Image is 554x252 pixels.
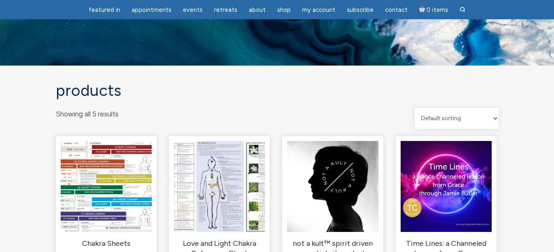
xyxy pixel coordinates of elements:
a: Appointments [127,2,176,18]
a: About [244,2,271,18]
h1: Products [56,82,499,100]
a: Retreats [209,2,242,18]
img: not a kult™ spirit driven essential oil products [287,141,378,232]
span: Retreats [214,6,237,14]
img: Time Lines: a Channeled Lesson from Grace [401,141,492,232]
span: My Account [302,6,335,14]
img: Chakra Sheets [61,141,152,232]
span: 0 items [426,7,448,13]
span: Contact [385,6,408,14]
a: Events [178,2,207,18]
i: Cart [419,6,427,14]
span: Shop [277,6,291,14]
a: Cart0 items [414,1,454,18]
a: My Account [297,2,340,18]
span: Appointments [132,6,171,14]
a: featured in [84,2,125,18]
img: Love and Light Chakra Reference Chart [174,141,265,232]
select: Shop order [415,108,499,129]
a: Contact [380,2,413,18]
span: Events [183,6,203,14]
span: Subscribe [347,6,374,14]
a: Shop [272,2,296,18]
span: About [249,6,266,14]
p: Showing all 5 results [56,108,119,120]
span: featured in [89,6,120,14]
a: Subscribe [342,2,378,18]
h2: Chakra Sheets [61,239,152,249]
